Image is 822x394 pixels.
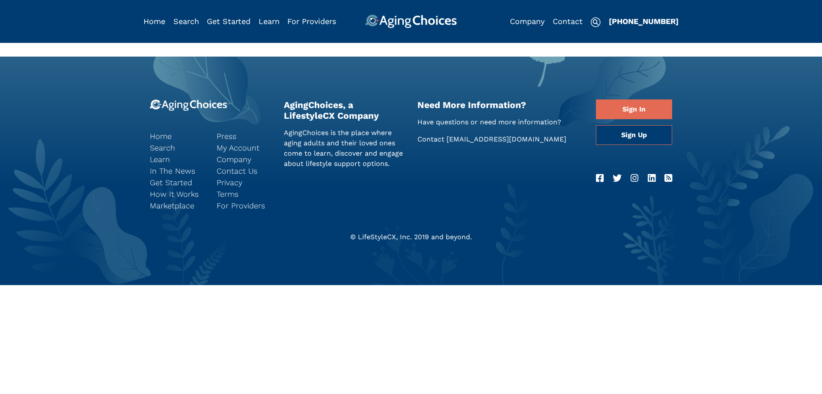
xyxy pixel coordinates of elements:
[609,17,679,26] a: [PHONE_NUMBER]
[664,171,672,185] a: RSS Feed
[631,171,638,185] a: Instagram
[150,142,204,153] a: Search
[613,171,622,185] a: Twitter
[648,171,655,185] a: LinkedIn
[217,142,271,153] a: My Account
[207,17,250,26] a: Get Started
[259,17,280,26] a: Learn
[150,165,204,177] a: In The News
[596,99,672,119] a: Sign In
[417,134,583,144] p: Contact
[284,128,405,169] p: AgingChoices is the place where aging adults and their loved ones come to learn, discover and eng...
[217,165,271,177] a: Contact Us
[590,17,601,27] img: search-icon.svg
[596,171,604,185] a: Facebook
[150,130,204,142] a: Home
[173,17,199,26] a: Search
[217,177,271,188] a: Privacy
[217,188,271,200] a: Terms
[596,125,672,145] a: Sign Up
[217,130,271,142] a: Press
[417,117,583,127] p: Have questions or need more information?
[143,17,165,26] a: Home
[417,99,583,110] h2: Need More Information?
[553,17,583,26] a: Contact
[150,99,227,111] img: 9-logo.svg
[217,200,271,211] a: For Providers
[284,99,405,121] h2: AgingChoices, a LifestyleCX Company
[143,232,679,242] div: © LifeStyleCX, Inc. 2019 and beyond.
[365,15,457,28] img: AgingChoices
[510,17,545,26] a: Company
[150,177,204,188] a: Get Started
[287,17,336,26] a: For Providers
[150,188,204,200] a: How It Works
[217,153,271,165] a: Company
[173,15,199,28] div: Popover trigger
[447,135,566,143] a: [EMAIL_ADDRESS][DOMAIN_NAME]
[150,200,204,211] a: Marketplace
[150,153,204,165] a: Learn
